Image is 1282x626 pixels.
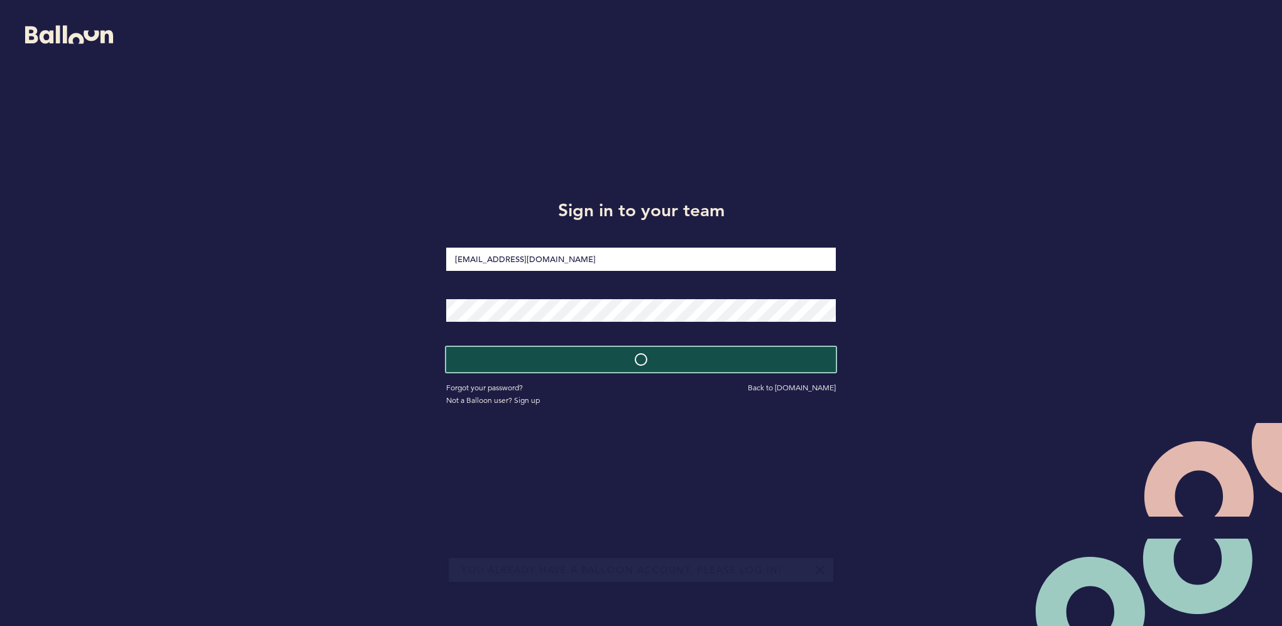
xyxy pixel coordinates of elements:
a: Not a Balloon user? Sign up [446,395,540,405]
h1: Sign in to your team [437,197,845,222]
div: You already have a Balloon account, please log in! [449,558,833,582]
input: Password [446,299,836,322]
input: Email [446,248,836,271]
a: Back to [DOMAIN_NAME] [748,383,836,392]
a: Forgot your password? [446,383,523,392]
